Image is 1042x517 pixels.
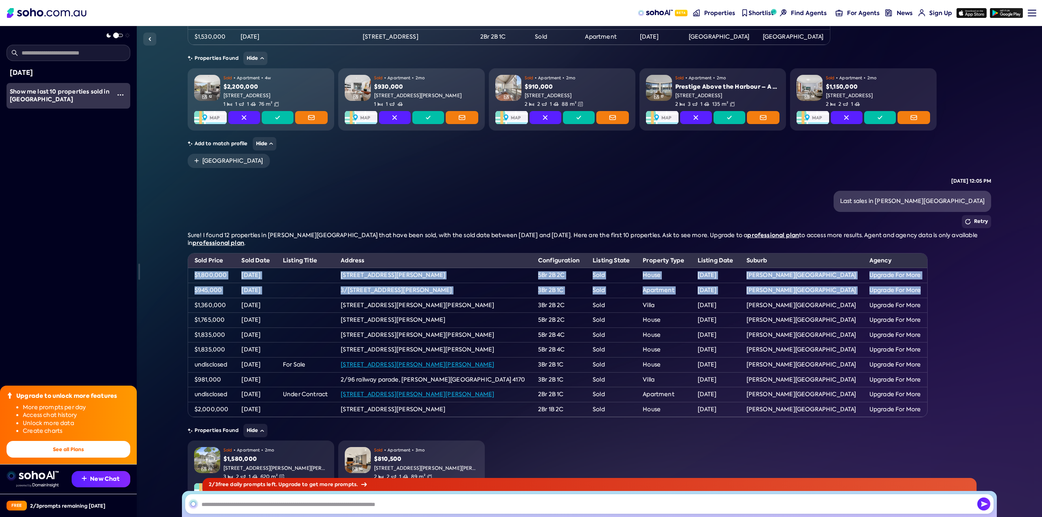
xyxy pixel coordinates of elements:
[661,94,663,99] span: 17
[851,101,860,108] span: 1
[334,253,532,268] th: Address
[7,471,59,481] img: sohoai logo
[586,387,636,402] td: Sold
[279,474,284,479] img: Land size
[223,473,233,480] span: 3
[353,94,358,99] img: Gallery Icon
[636,387,691,402] td: Apartment
[790,68,937,131] a: PropertyGallery Icon14Sold•Apartment•2mo$1,150,000[STREET_ADDRESS]2Bedrooms2Bathrooms1CarspotsMap
[830,102,835,107] img: Bedrooms
[811,94,814,99] span: 14
[234,30,276,45] td: [DATE]
[235,372,276,387] td: [DATE]
[235,387,276,402] td: [DATE]
[374,455,478,463] div: $810,500
[504,94,509,99] img: Gallery Icon
[740,313,863,328] td: [PERSON_NAME][GEOGRAPHIC_DATA]
[863,283,928,298] td: Upgrade For More
[188,372,235,387] td: $981,000
[334,268,532,283] td: [STREET_ADDRESS][PERSON_NAME]
[586,298,636,313] td: Sold
[10,87,109,104] span: Show me last 10 properties sold in [GEOGRAPHIC_DATA]
[412,447,414,454] span: •
[338,441,485,503] a: PropertyGallery Icon10Sold•Apartment•3mo$810,500[STREET_ADDRESS][PERSON_NAME][PERSON_NAME]2Bedroo...
[990,8,1023,18] img: google-play icon
[863,268,928,283] td: Upgrade For More
[957,8,987,18] img: app-store icon
[740,358,863,373] td: [PERSON_NAME][GEOGRAPHIC_DATA]
[532,313,586,328] td: 5Br 2B 2C
[586,402,636,417] td: Sold
[532,253,586,268] th: Configuration
[188,441,334,503] a: PropertyGallery Icon20Sold•Apartment•2mo$1,580,000[STREET_ADDRESS][PERSON_NAME][PERSON_NAME]3Bedr...
[276,253,334,268] th: Listing Title
[411,473,425,480] span: 89 m²
[691,387,740,402] td: [DATE]
[740,268,863,283] td: [PERSON_NAME][GEOGRAPHIC_DATA]
[741,9,748,16] img: shortlist-nav icon
[532,387,586,402] td: 2Br 2B 1C
[532,283,586,298] td: 3Br 2B 1C
[16,392,117,400] div: Upgrade to unlock more features
[188,424,992,437] div: Properties Found
[188,387,235,402] td: undisclosed
[495,111,528,124] img: Map
[398,102,403,107] img: Carspots
[537,101,547,108] span: 2
[82,476,87,481] img: Recommendation icon
[839,75,862,81] span: Apartment
[675,10,687,16] span: Beta
[826,83,930,91] div: $1,150,000
[261,75,263,81] span: •
[693,9,700,16] img: properties-nav icon
[826,75,834,81] span: Sold
[495,75,521,101] img: Property
[235,358,276,373] td: [DATE]
[7,392,13,399] img: Upgrade icon
[235,298,276,313] td: [DATE]
[356,30,474,45] td: [STREET_ADDRESS]
[682,30,756,45] td: [GEOGRAPHIC_DATA]
[427,474,432,479] img: Floor size
[586,327,636,342] td: Sold
[636,342,691,358] td: House
[374,75,383,81] span: Sold
[386,101,394,108] span: 1
[897,9,913,17] span: News
[691,283,740,298] td: [DATE]
[838,101,848,108] span: 2
[202,478,976,491] div: 2 / 3 free daily prompts left. Upgrade to get more prompts.
[209,94,212,99] span: 12
[730,102,735,107] img: Floor size
[691,253,740,268] th: Listing Date
[863,313,928,328] td: Upgrade For More
[359,467,363,471] span: 10
[675,92,779,99] div: [STREET_ADDRESS]
[805,94,810,99] img: Gallery Icon
[235,402,276,417] td: [DATE]
[188,313,235,328] td: $1,765,000
[235,268,276,283] td: [DATE]
[864,75,865,81] span: •
[235,342,276,358] td: [DATE]
[636,298,691,313] td: Villa
[566,75,575,81] span: 2mo
[201,467,206,471] img: Gallery Icon
[345,447,371,473] img: Property
[236,473,245,480] span: 2
[586,268,636,283] td: Sold
[740,387,863,402] td: [PERSON_NAME][GEOGRAPHIC_DATA]
[749,9,774,17] span: Shortlist
[117,92,124,98] img: More icon
[361,482,367,486] img: Arrow icon
[265,447,274,454] span: 2mo
[384,447,386,454] span: •
[202,94,207,99] img: Gallery Icon
[244,239,245,247] span: .
[235,101,244,108] span: 1
[188,283,235,298] td: $945,000
[352,467,357,471] img: Gallery Icon
[675,83,779,91] div: Prestige Above the Harbour – A Rare Bennelong Offering
[863,358,928,373] td: Upgrade For More
[374,92,478,99] div: [STREET_ADDRESS][PERSON_NAME]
